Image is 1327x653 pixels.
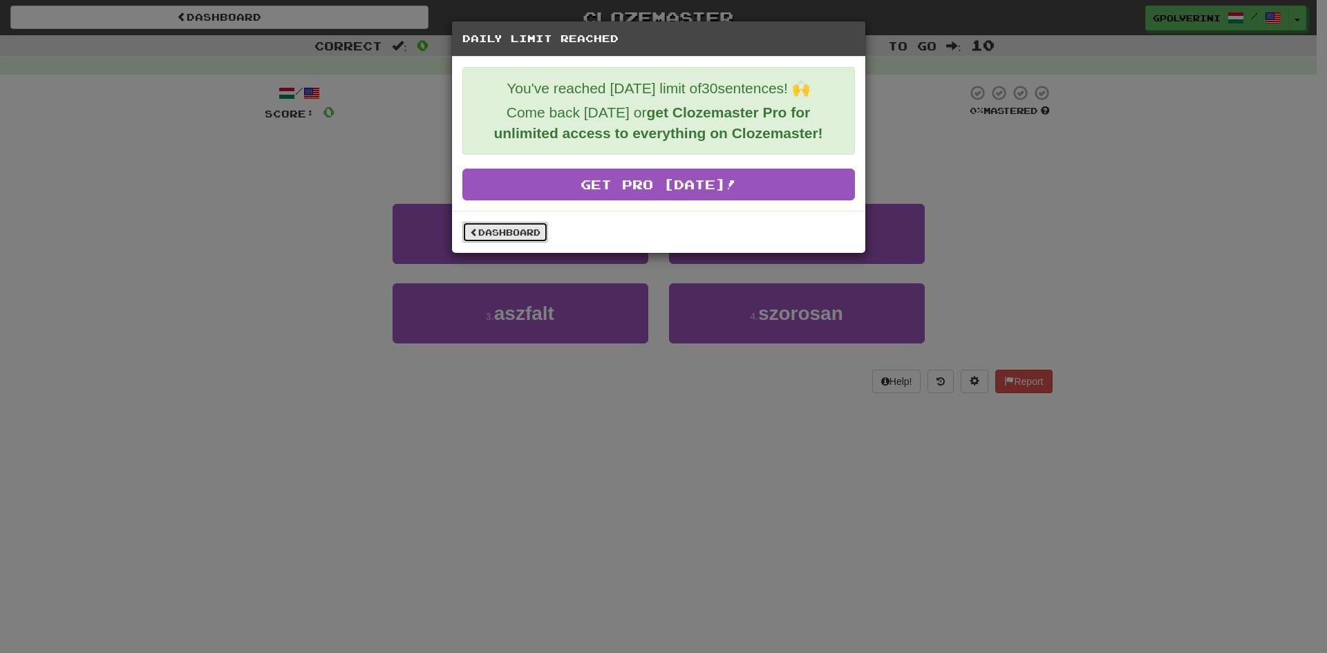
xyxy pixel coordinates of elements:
p: You've reached [DATE] limit of 30 sentences! 🙌 [473,78,844,99]
h5: Daily Limit Reached [462,32,855,46]
strong: get Clozemaster Pro for unlimited access to everything on Clozemaster! [493,104,822,141]
a: Get Pro [DATE]! [462,169,855,200]
p: Come back [DATE] or [473,102,844,144]
a: Dashboard [462,222,548,243]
